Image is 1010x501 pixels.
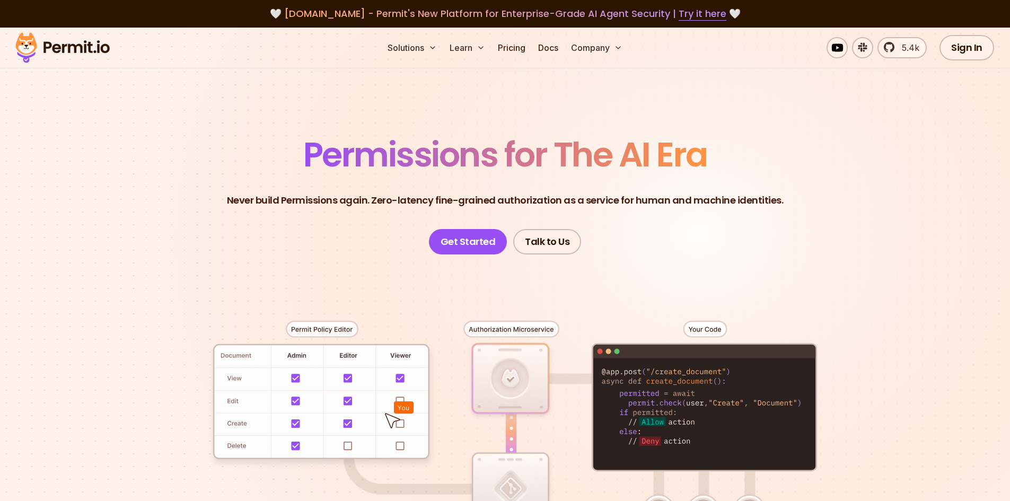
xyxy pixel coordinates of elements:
a: Talk to Us [513,229,581,254]
img: Permit logo [11,30,115,66]
span: Permissions for The AI Era [303,131,707,178]
button: Learn [445,37,489,58]
a: Sign In [939,35,994,60]
button: Company [567,37,627,58]
span: [DOMAIN_NAME] - Permit's New Platform for Enterprise-Grade AI Agent Security | [284,7,726,20]
button: Solutions [383,37,441,58]
a: Try it here [679,7,726,21]
a: Get Started [429,229,507,254]
span: 5.4k [895,41,919,54]
div: 🤍 🤍 [25,6,985,21]
p: Never build Permissions again. Zero-latency fine-grained authorization as a service for human and... [227,193,784,208]
a: Pricing [494,37,530,58]
a: Docs [534,37,563,58]
a: 5.4k [877,37,927,58]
